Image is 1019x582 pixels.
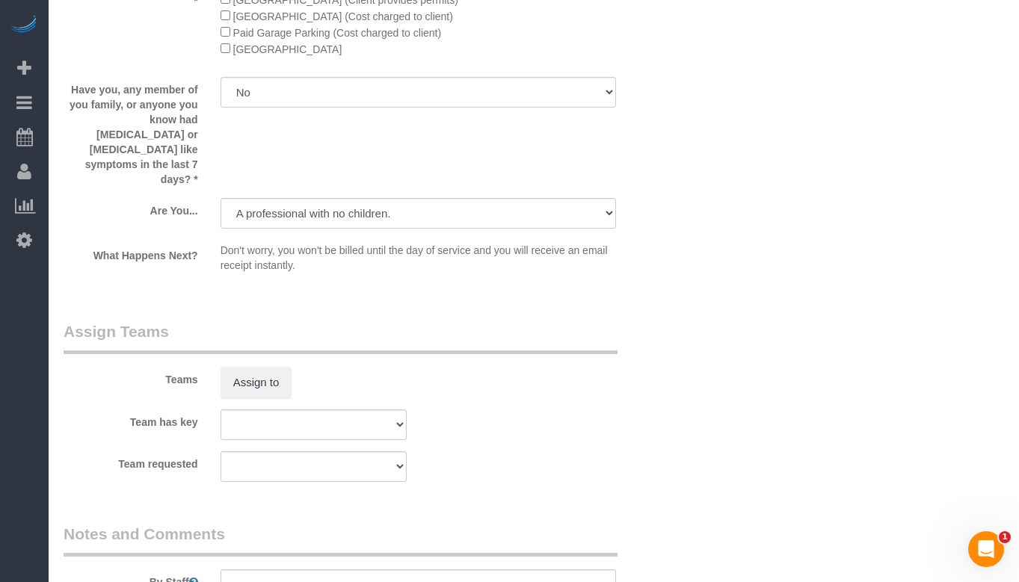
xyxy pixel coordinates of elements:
[52,367,209,387] label: Teams
[64,321,618,354] legend: Assign Teams
[64,523,618,557] legend: Notes and Comments
[968,531,1004,567] iframe: Intercom live chat
[221,367,292,398] button: Assign to
[999,531,1011,543] span: 1
[233,27,442,39] span: Paid Garage Parking (Cost charged to client)
[52,451,209,471] label: Team requested
[52,198,209,218] label: Are You...
[9,15,39,36] img: Automaid Logo
[52,77,209,187] label: Have you, any member of you family, or anyone you know had [MEDICAL_DATA] or [MEDICAL_DATA] like ...
[233,43,342,55] span: [GEOGRAPHIC_DATA]
[52,409,209,430] label: Team has key
[52,243,209,263] label: What Happens Next?
[233,10,453,22] span: [GEOGRAPHIC_DATA] (Cost charged to client)
[221,243,616,273] p: Don't worry, you won't be billed until the day of service and you will receive an email receipt i...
